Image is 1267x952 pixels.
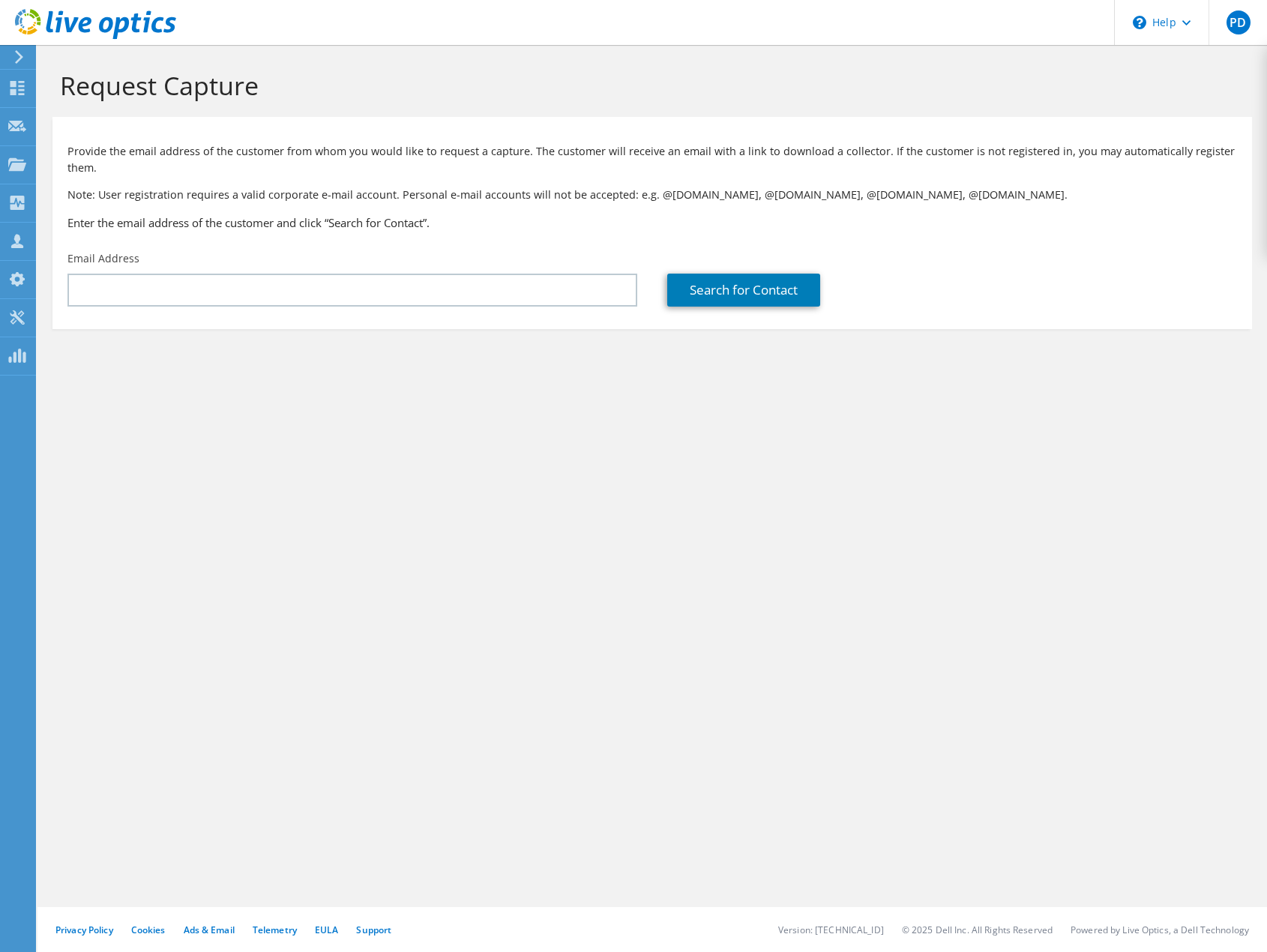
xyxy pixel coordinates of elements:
[67,251,139,266] label: Email Address
[1071,924,1249,936] li: Powered by Live Optics, a Dell Technology
[902,924,1053,936] li: © 2025 Dell Inc. All Rights Reserved
[1133,16,1146,29] svg: \n
[1227,10,1251,34] span: PD
[67,214,1237,231] h3: Enter the email address of the customer and click “Search for Contact”.
[356,924,391,936] a: Support
[667,274,820,307] a: Search for Contact
[67,187,1237,203] p: Note: User registration requires a valid corporate e-mail account. Personal e-mail accounts will ...
[778,924,884,936] li: Version: [TECHNICAL_ID]
[60,70,1237,101] h1: Request Capture
[315,924,338,936] a: EULA
[184,924,235,936] a: Ads & Email
[253,924,297,936] a: Telemetry
[131,924,166,936] a: Cookies
[55,924,113,936] a: Privacy Policy
[67,143,1237,176] p: Provide the email address of the customer from whom you would like to request a capture. The cust...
